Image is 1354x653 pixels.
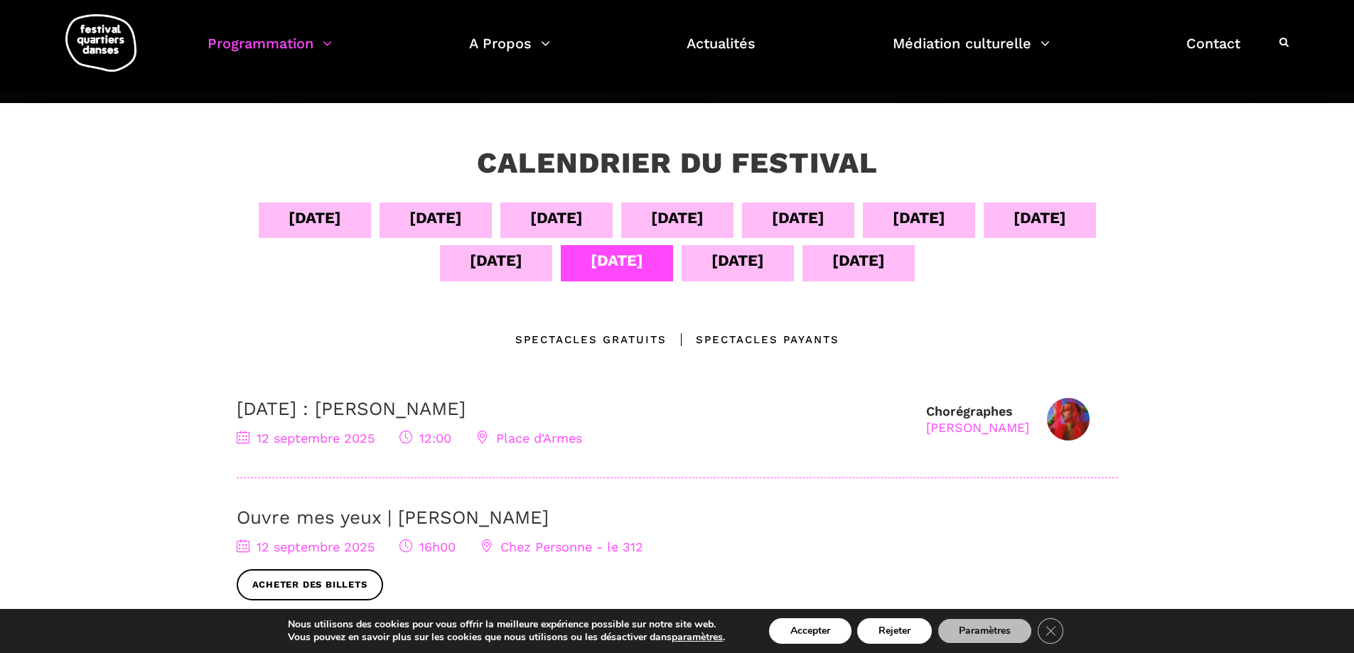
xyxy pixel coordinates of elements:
a: Programmation [208,31,332,73]
div: [DATE] [893,205,945,230]
div: [DATE] [409,205,462,230]
span: 12 septembre 2025 [237,431,375,446]
div: Spectacles gratuits [515,331,667,348]
span: 12:00 [399,431,451,446]
span: 12 septembre 2025 [237,539,375,554]
div: [DATE] [1014,205,1066,230]
a: Actualités [687,31,756,73]
div: [DATE] [711,248,764,273]
a: Acheter des billets [237,569,383,601]
a: Contact [1186,31,1240,73]
span: Place d'Armes [476,431,582,446]
div: [DATE] [832,248,885,273]
button: Close GDPR Cookie Banner [1038,618,1063,644]
div: [DATE] [530,205,583,230]
a: Ouvre mes yeux | [PERSON_NAME] [237,507,549,528]
span: 16h00 [399,539,456,554]
button: Rejeter [857,618,932,644]
a: A Propos [469,31,550,73]
span: Chez Personne - le 312 [480,539,643,554]
img: Nicholas Bellefleur [1047,398,1090,441]
a: Médiation culturelle [893,31,1050,73]
h3: Calendrier du festival [477,146,878,181]
a: [DATE] : [PERSON_NAME] [237,398,466,419]
div: [DATE] [591,248,643,273]
div: Chorégraphes [926,403,1029,436]
div: [DATE] [289,205,341,230]
div: Spectacles Payants [667,331,839,348]
p: Nous utilisons des cookies pour vous offrir la meilleure expérience possible sur notre site web. [288,618,725,631]
div: [PERSON_NAME] [926,419,1029,436]
button: Paramètres [937,618,1032,644]
p: Vous pouvez en savoir plus sur les cookies que nous utilisons ou les désactiver dans . [288,631,725,644]
button: Accepter [769,618,851,644]
button: paramètres [672,631,723,644]
img: logo-fqd-med [65,14,136,72]
div: [DATE] [651,205,704,230]
div: [DATE] [772,205,824,230]
div: [DATE] [470,248,522,273]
